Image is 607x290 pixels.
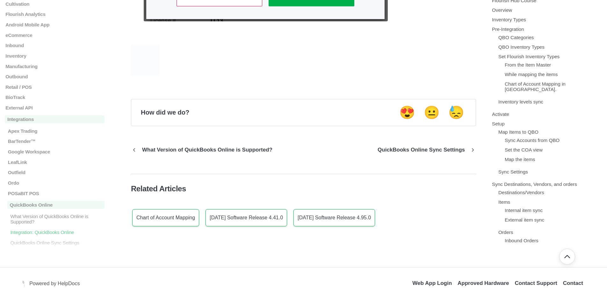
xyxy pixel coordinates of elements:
[559,249,575,265] button: Go back to top of document
[498,54,560,60] a: Set Flourish Inventory Types
[206,209,287,226] a: [DATE] Software Release 4.41.0
[5,22,105,27] a: Android Mobile App
[131,184,476,193] h4: Related Articles
[505,248,542,253] a: Outbound Orders
[5,139,105,144] a: BarTender™
[5,201,105,209] a: QuickBooks Online
[7,191,105,196] p: POSaBIT POS
[498,230,513,235] a: Orders
[492,27,524,32] a: Pre-Integration
[26,280,80,286] a: Opens in a new tab
[498,99,543,105] a: Inventory levels sync
[5,1,105,7] a: Cultivation
[5,43,105,48] a: Inbound
[5,32,105,38] a: eCommerce
[492,8,512,13] a: Overview
[136,215,195,221] p: Chart of Account Mapping
[505,81,566,92] a: Chart of Account Mapping in [GEOGRAPHIC_DATA].
[5,214,105,224] a: What Version of QuickBooks Online is Supported?
[422,105,442,120] button: Neutral feedback button
[505,217,544,223] a: External item sync
[7,159,105,165] p: LeafLink
[210,215,283,221] p: [DATE] Software Release 4.41.0
[141,109,189,116] p: How did we do?
[515,280,557,286] a: Opens in a new tab
[5,128,105,134] a: Apex Trading
[498,45,545,50] a: QBO Inventory Types
[446,105,466,120] button: Negative feedback button
[132,209,199,226] a: Chart of Account Mapping
[298,215,371,221] p: [DATE] Software Release 4.95.0
[22,280,25,287] img: Flourish Help Center
[505,62,551,68] a: From the Item Master
[5,116,105,124] a: Integrations
[7,139,105,144] p: BarTender™
[5,95,105,100] a: BioTrack
[505,157,535,162] a: Map the items
[5,149,105,154] a: Google Workspace
[131,45,159,76] img: helpdocs-blank-square.png
[498,190,544,195] a: Destinations/Vendors
[397,105,417,120] button: Positive feedback button
[7,128,105,134] p: Apex Trading
[5,191,105,196] a: POSaBIT POS
[7,201,105,209] p: QuickBooks Online
[373,147,470,153] p: QuickBooks Online Sync Settings
[5,11,105,17] a: Flourish Analytics
[5,53,105,59] a: Inventory
[29,281,80,286] span: Powered by HelpDocs
[505,147,543,153] a: Set the COA view
[492,112,509,117] a: Activate
[22,280,26,286] a: Opens in a new tab
[7,149,105,154] p: Google Workspace
[5,64,105,69] a: Manufacturing
[412,280,452,286] a: Opens in a new tab
[7,180,105,186] p: Ordo
[498,130,538,135] a: Map Items to QBO
[5,170,105,175] a: Outfield
[5,84,105,90] a: Retail / POS
[498,200,510,205] a: Items
[131,141,277,159] a: Go to previous article What Version of QuickBooks Online is Supported?
[5,180,105,186] a: Ordo
[5,74,105,79] a: Outbound
[5,230,105,235] a: Integration: QuickBooks Online
[563,280,583,286] a: Contact
[293,209,375,226] a: [DATE] Software Release 4.95.0
[505,138,560,143] a: Sync Accounts from QBO
[5,159,105,165] a: LeafLink
[137,147,277,153] p: What Version of QuickBooks Online is Supported?
[10,214,105,224] p: What Version of QuickBooks Online is Supported?
[5,105,105,110] a: External API
[10,230,105,235] p: Integration: QuickBooks Online
[7,170,105,175] p: Outfield
[505,208,543,213] a: Internal item sync
[505,72,558,77] a: While mapping the items
[458,280,509,286] a: Opens in a new tab
[498,35,534,40] a: QBO Categories
[492,121,505,127] a: Setup
[498,169,528,175] a: Sync Settings
[492,182,577,187] a: Sync Destinations, Vendors, and orders
[492,17,526,23] a: Inventory Types
[373,141,476,159] a: Go to next article QuickBooks Online Sync Settings
[505,238,538,244] a: Inbound Orders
